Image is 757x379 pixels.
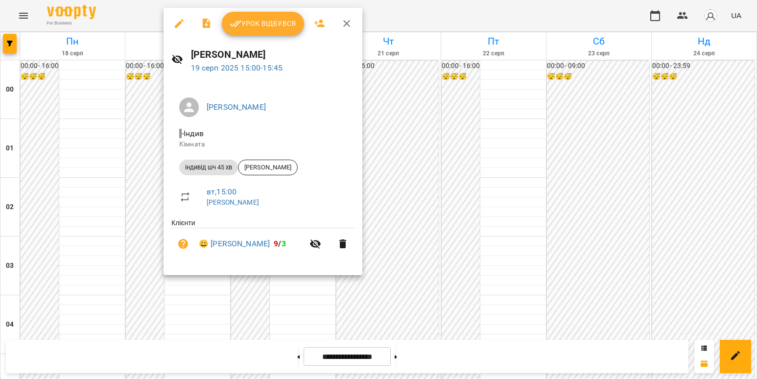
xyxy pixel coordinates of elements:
h6: [PERSON_NAME] [191,47,355,62]
button: Візит ще не сплачено. Додати оплату? [171,232,195,256]
span: 9 [274,239,278,248]
span: 3 [282,239,286,248]
div: [PERSON_NAME] [238,160,298,175]
span: [PERSON_NAME] [238,163,297,172]
span: Урок відбувся [230,18,296,29]
a: 19 серп 2025 15:00-15:45 [191,63,283,72]
a: [PERSON_NAME] [207,102,266,112]
a: вт , 15:00 [207,187,237,196]
span: індивід шч 45 хв [179,163,238,172]
ul: Клієнти [171,218,355,263]
p: Кімната [179,140,347,149]
a: [PERSON_NAME] [207,198,259,206]
span: - Індив [179,129,206,138]
a: 😀 [PERSON_NAME] [199,238,270,250]
button: Урок відбувся [222,12,304,35]
b: / [274,239,285,248]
